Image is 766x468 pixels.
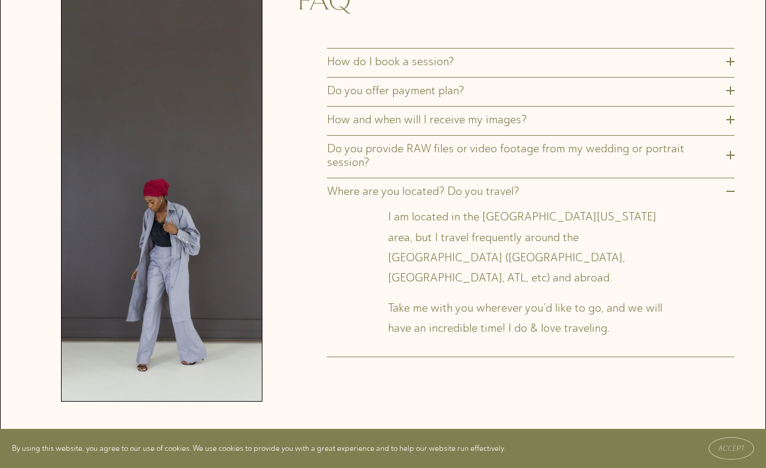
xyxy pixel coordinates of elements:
span: Do you provide RAW files or video footage from my wedding or portrait session? [327,142,726,169]
span: How and when will I receive my images? [327,113,726,126]
span: Where are you located? Do you travel? [327,184,726,198]
span: How do I book a session? [327,55,726,68]
button: Do you provide RAW files or video footage from my wedding or portrait session? [327,136,735,178]
div: Where are you located? Do you travel? [327,207,735,356]
p: Take me with you wherever you’d like to go, and we will have an incredible time! I do & love trav... [388,298,674,339]
button: Accept [709,437,754,460]
button: How do I book a session? [327,49,735,77]
button: Do you offer payment plan? [327,78,735,106]
span: Accept [718,444,745,453]
p: By using this website, you agree to our use of cookies. We use cookies to provide you with a grea... [12,441,506,455]
span: Do you offer payment plan? [327,84,726,97]
button: How and when will I receive my images? [327,107,735,135]
button: Where are you located? Do you travel? [327,178,735,207]
p: I am located in the [GEOGRAPHIC_DATA][US_STATE] area, but I travel frequently around the [GEOGRAP... [388,207,674,289]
